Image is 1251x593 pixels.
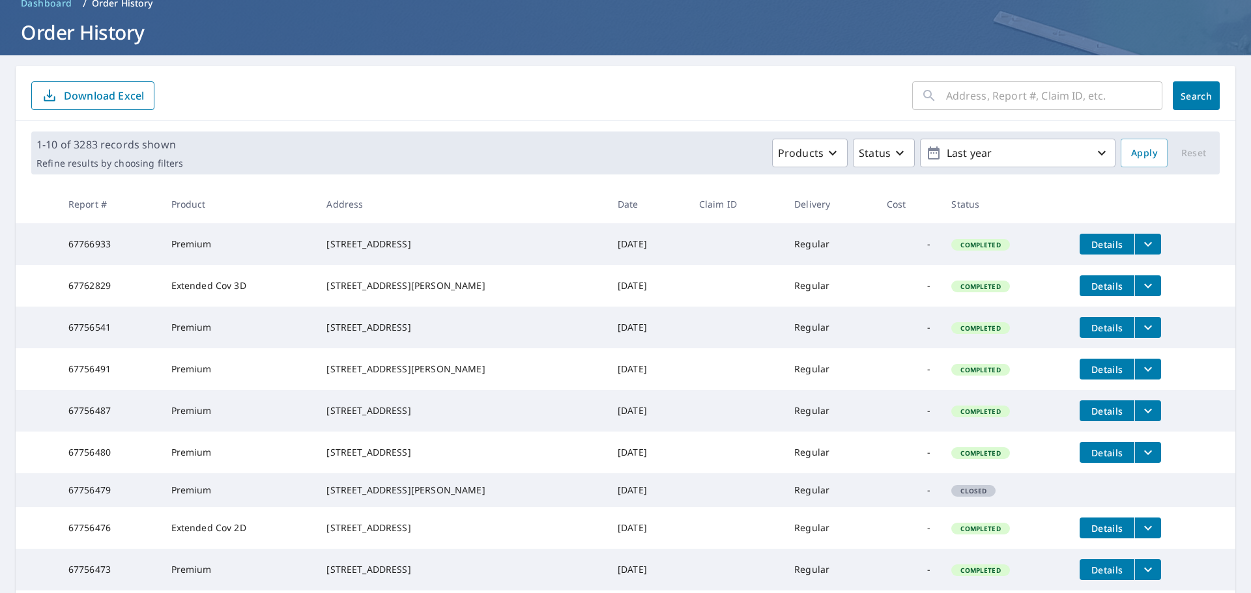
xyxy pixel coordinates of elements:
button: detailsBtn-67756480 [1080,442,1134,463]
td: - [876,265,942,307]
span: Completed [953,324,1008,333]
td: Regular [784,549,876,590]
p: Refine results by choosing filters [36,158,183,169]
button: Products [772,139,848,167]
td: 67756473 [58,549,161,590]
th: Address [316,185,607,223]
span: Closed [953,486,994,495]
button: detailsBtn-67756541 [1080,317,1134,338]
button: Last year [920,139,1115,167]
span: Details [1087,322,1127,334]
td: [DATE] [607,390,689,432]
td: Regular [784,507,876,549]
span: Apply [1131,145,1157,161]
th: Cost [876,185,942,223]
td: 67756491 [58,348,161,390]
button: detailsBtn-67756476 [1080,517,1134,538]
button: detailsBtn-67756473 [1080,559,1134,580]
td: - [876,390,942,432]
div: [STREET_ADDRESS] [326,521,597,534]
td: [DATE] [607,473,689,507]
button: detailsBtn-67766933 [1080,234,1134,255]
button: filesDropdownBtn-67756473 [1134,559,1161,580]
div: [STREET_ADDRESS][PERSON_NAME] [326,363,597,376]
div: [STREET_ADDRESS] [326,238,597,251]
td: Regular [784,223,876,265]
h1: Order History [16,19,1235,46]
button: filesDropdownBtn-67766933 [1134,234,1161,255]
td: - [876,507,942,549]
td: [DATE] [607,307,689,348]
th: Delivery [784,185,876,223]
button: filesDropdownBtn-67756480 [1134,442,1161,463]
td: [DATE] [607,549,689,590]
th: Product [161,185,317,223]
button: detailsBtn-67762829 [1080,275,1134,296]
td: Regular [784,265,876,307]
span: Details [1087,564,1127,576]
td: [DATE] [607,507,689,549]
span: Details [1087,522,1127,534]
td: Regular [784,432,876,473]
td: Extended Cov 3D [161,265,317,307]
span: Completed [953,240,1008,249]
td: 67756479 [58,473,161,507]
td: Premium [161,432,317,473]
span: Completed [953,282,1008,291]
p: 1-10 of 3283 records shown [36,137,183,152]
button: Apply [1121,139,1168,167]
button: filesDropdownBtn-67756541 [1134,317,1161,338]
button: detailsBtn-67756491 [1080,359,1134,379]
th: Report # [58,185,161,223]
button: filesDropdownBtn-67756476 [1134,517,1161,538]
div: [STREET_ADDRESS] [326,404,597,417]
p: Download Excel [64,89,144,103]
td: Regular [784,307,876,348]
span: Completed [953,566,1008,575]
div: [STREET_ADDRESS] [326,563,597,576]
input: Address, Report #, Claim ID, etc. [946,77,1162,114]
button: filesDropdownBtn-67756487 [1134,400,1161,421]
th: Status [941,185,1069,223]
span: Details [1087,447,1127,459]
div: [STREET_ADDRESS][PERSON_NAME] [326,484,597,497]
div: [STREET_ADDRESS] [326,321,597,334]
span: Completed [953,407,1008,416]
td: Premium [161,307,317,348]
td: Premium [161,223,317,265]
td: [DATE] [607,223,689,265]
td: Regular [784,390,876,432]
div: [STREET_ADDRESS][PERSON_NAME] [326,279,597,292]
th: Claim ID [689,185,784,223]
button: filesDropdownBtn-67756491 [1134,359,1161,379]
td: [DATE] [607,432,689,473]
td: 67756487 [58,390,161,432]
td: - [876,432,942,473]
td: Premium [161,549,317,590]
td: Premium [161,348,317,390]
span: Completed [953,365,1008,374]
td: 67756541 [58,307,161,348]
p: Status [859,145,891,161]
td: - [876,223,942,265]
th: Date [607,185,689,223]
span: Search [1183,90,1209,102]
div: [STREET_ADDRESS] [326,446,597,459]
span: Completed [953,524,1008,533]
td: - [876,348,942,390]
p: Last year [942,142,1094,165]
td: 67756480 [58,432,161,473]
td: 67762829 [58,265,161,307]
button: Download Excel [31,81,154,110]
td: - [876,473,942,507]
td: Extended Cov 2D [161,507,317,549]
td: 67766933 [58,223,161,265]
td: - [876,549,942,590]
td: Regular [784,348,876,390]
button: Status [853,139,915,167]
span: Details [1087,405,1127,417]
button: Search [1173,81,1220,110]
td: Regular [784,473,876,507]
td: [DATE] [607,348,689,390]
td: 67756476 [58,507,161,549]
